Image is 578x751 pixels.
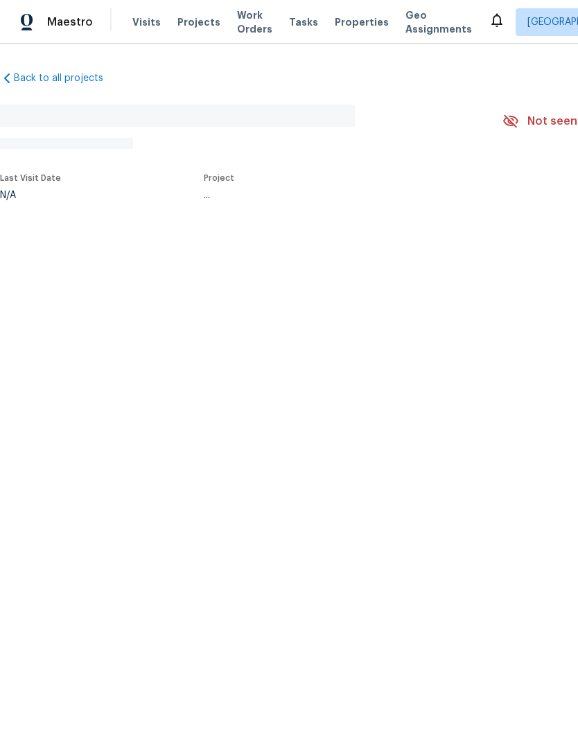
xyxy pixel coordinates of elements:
[132,15,161,29] span: Visits
[47,15,93,29] span: Maestro
[405,8,472,36] span: Geo Assignments
[204,191,470,200] div: ...
[237,8,272,36] span: Work Orders
[289,17,318,27] span: Tasks
[335,15,389,29] span: Properties
[204,174,234,182] span: Project
[177,15,220,29] span: Projects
